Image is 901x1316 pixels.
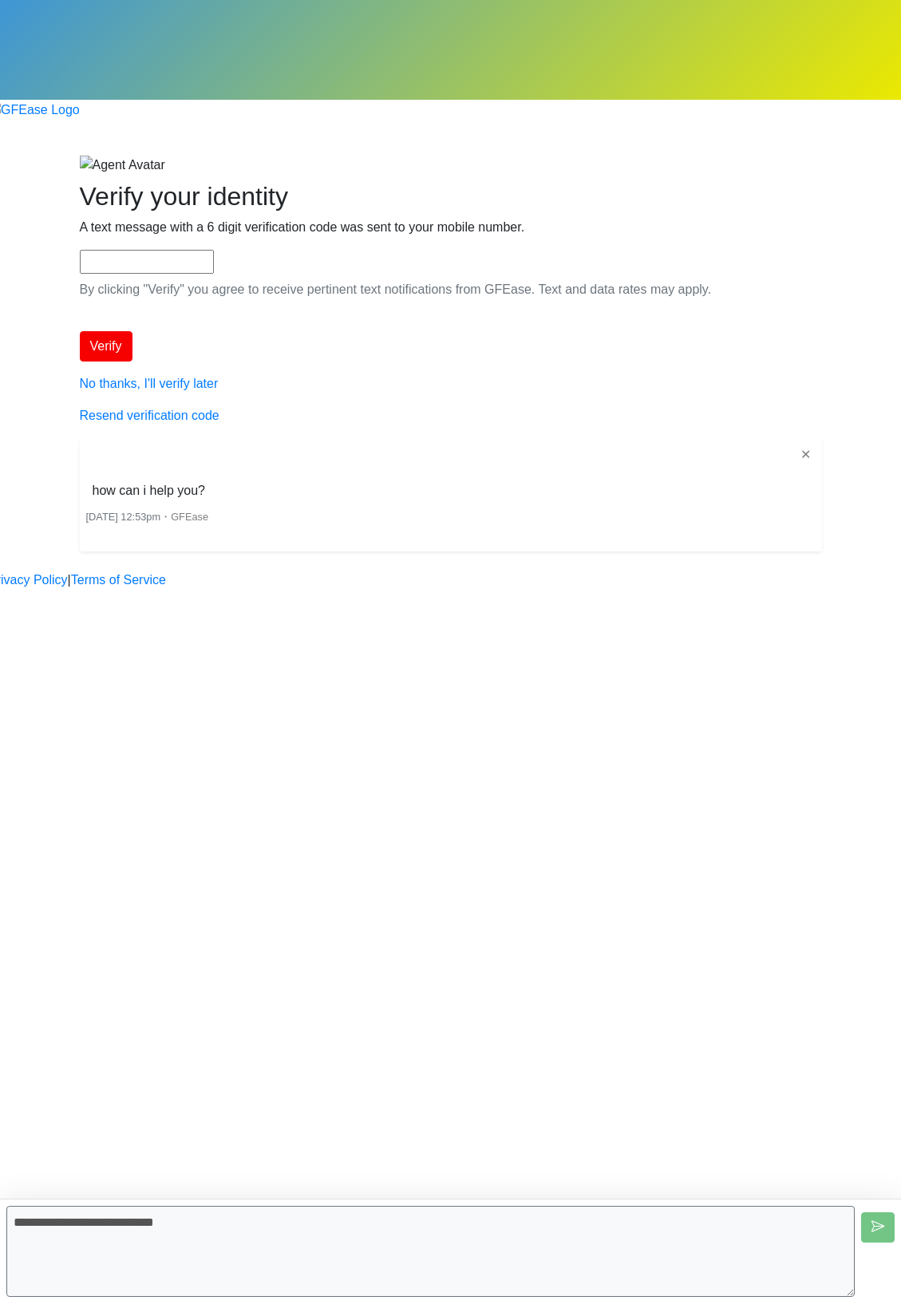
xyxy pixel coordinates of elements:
[80,280,822,299] p: By clicking "Verify" you agree to receive pertinent text notifications from GFEase. Text and data...
[86,511,209,523] small: ・
[80,181,822,211] h2: Verify your identity
[86,478,211,504] li: how can i help you?
[80,218,822,237] p: A text message with a 6 digit verification code was sent to your mobile number.
[80,377,219,390] a: No thanks, I'll verify later
[71,571,166,590] a: Terms of Service
[86,511,161,523] span: [DATE] 12:53pm
[68,571,71,590] a: |
[80,409,219,422] a: Resend verification code
[80,331,132,362] button: Verify
[796,445,816,465] button: ✕
[80,156,165,175] img: Agent Avatar
[171,511,208,523] span: GFEase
